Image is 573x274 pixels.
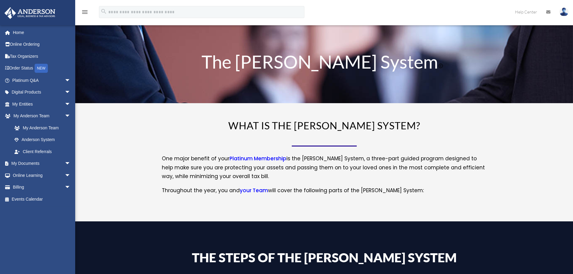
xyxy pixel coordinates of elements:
[162,251,487,267] h4: The Steps of the [PERSON_NAME] System
[4,110,80,122] a: My Anderson Teamarrow_drop_down
[65,158,77,170] span: arrow_drop_down
[8,122,80,134] a: My Anderson Team
[162,186,487,195] p: Throughout the year, you and will cover the following parts of the [PERSON_NAME] System:
[65,74,77,87] span: arrow_drop_down
[65,86,77,99] span: arrow_drop_down
[162,154,487,186] p: One major benefit of your is the [PERSON_NAME] System, a three-part guided program designed to he...
[162,53,487,74] h1: The [PERSON_NAME] System
[4,38,80,51] a: Online Ordering
[65,110,77,122] span: arrow_drop_down
[65,98,77,110] span: arrow_drop_down
[4,50,80,62] a: Tax Organizers
[559,8,568,16] img: User Pic
[81,8,88,16] i: menu
[3,7,57,19] img: Anderson Advisors Platinum Portal
[240,187,268,197] a: your Team
[8,134,77,146] a: Anderson System
[4,86,80,98] a: Digital Productsarrow_drop_down
[4,181,80,193] a: Billingarrow_drop_down
[4,74,80,86] a: Platinum Q&Aarrow_drop_down
[65,169,77,182] span: arrow_drop_down
[4,26,80,38] a: Home
[81,11,88,16] a: menu
[4,169,80,181] a: Online Learningarrow_drop_down
[230,155,286,165] a: Platinum Membership
[35,64,48,73] div: NEW
[4,158,80,170] a: My Documentsarrow_drop_down
[4,98,80,110] a: My Entitiesarrow_drop_down
[8,146,80,158] a: Client Referrals
[100,8,107,15] i: search
[4,193,80,205] a: Events Calendar
[4,62,80,75] a: Order StatusNEW
[65,181,77,194] span: arrow_drop_down
[228,119,420,131] span: WHAT IS THE [PERSON_NAME] SYSTEM?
